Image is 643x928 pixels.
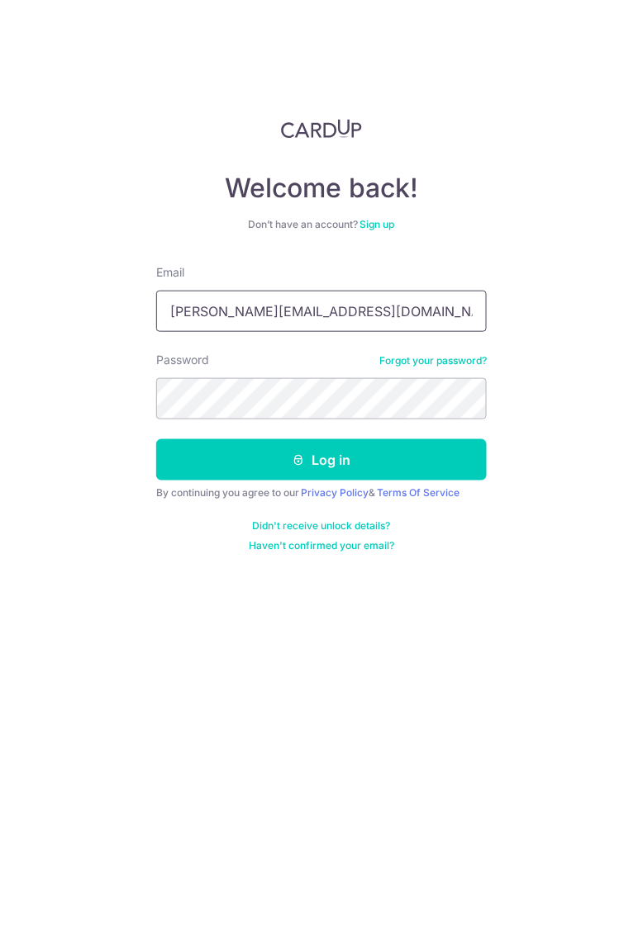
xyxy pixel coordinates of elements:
[156,172,487,205] h4: Welcome back!
[156,264,184,281] label: Email
[301,487,369,500] a: Privacy Policy
[281,119,362,139] img: CardUp Logo
[249,540,394,553] a: Haven't confirmed your email?
[156,218,487,231] div: Don’t have an account?
[360,218,395,230] a: Sign up
[379,354,487,367] a: Forgot your password?
[156,487,487,500] div: By continuing you agree to our &
[377,487,460,500] a: Terms Of Service
[156,439,487,481] button: Log in
[156,352,209,368] label: Password
[156,291,487,332] input: Enter your Email
[253,520,391,533] a: Didn't receive unlock details?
